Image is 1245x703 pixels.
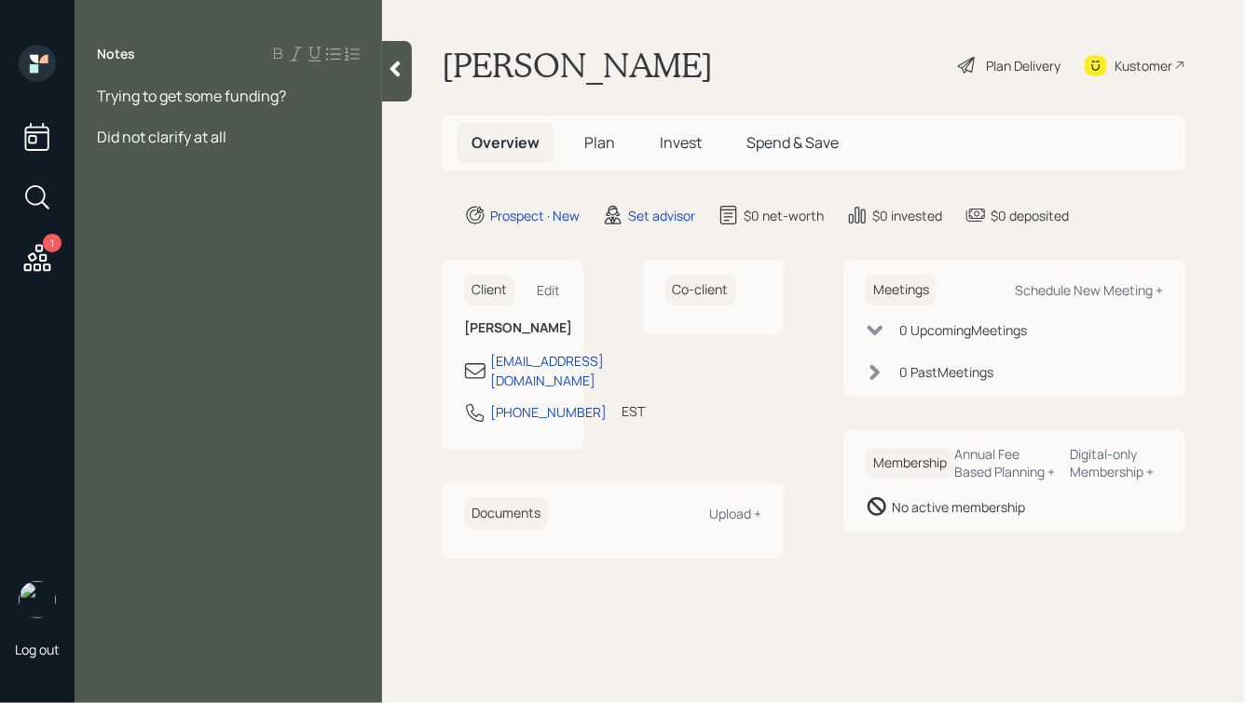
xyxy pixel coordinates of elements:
div: [EMAIL_ADDRESS][DOMAIN_NAME] [490,351,604,390]
h6: Documents [464,498,548,529]
span: Did not clarify at all [97,127,226,147]
div: Log out [15,641,60,658]
div: Digital-only Membership + [1071,445,1163,480]
div: 0 Past Meeting s [899,362,993,382]
div: Schedule New Meeting + [1015,281,1163,299]
span: Plan [584,132,615,153]
img: hunter_neumayer.jpg [19,581,56,618]
label: Notes [97,45,135,63]
div: Annual Fee Based Planning + [954,445,1056,480]
div: Upload + [709,505,761,522]
span: Invest [660,132,702,153]
div: Set advisor [628,206,695,225]
div: $0 invested [872,206,942,225]
h6: Client [464,275,514,305]
div: No active membership [892,497,1025,517]
h6: Meetings [866,275,937,305]
div: EST [622,401,645,421]
h6: Co-client [665,275,736,305]
span: Trying to get some funding? [97,86,286,106]
h6: [PERSON_NAME] [464,320,561,336]
div: $0 net-worth [744,206,824,225]
div: Plan Delivery [986,56,1060,75]
div: Edit [538,281,561,299]
span: Spend & Save [746,132,839,153]
span: Overview [472,132,540,153]
div: 1 [43,234,62,252]
div: Prospect · New [490,206,580,225]
h6: Membership [866,448,954,479]
div: 0 Upcoming Meeting s [899,320,1027,340]
h1: [PERSON_NAME] [442,45,713,86]
div: Kustomer [1115,56,1172,75]
div: [PHONE_NUMBER] [490,402,607,422]
div: $0 deposited [991,206,1069,225]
